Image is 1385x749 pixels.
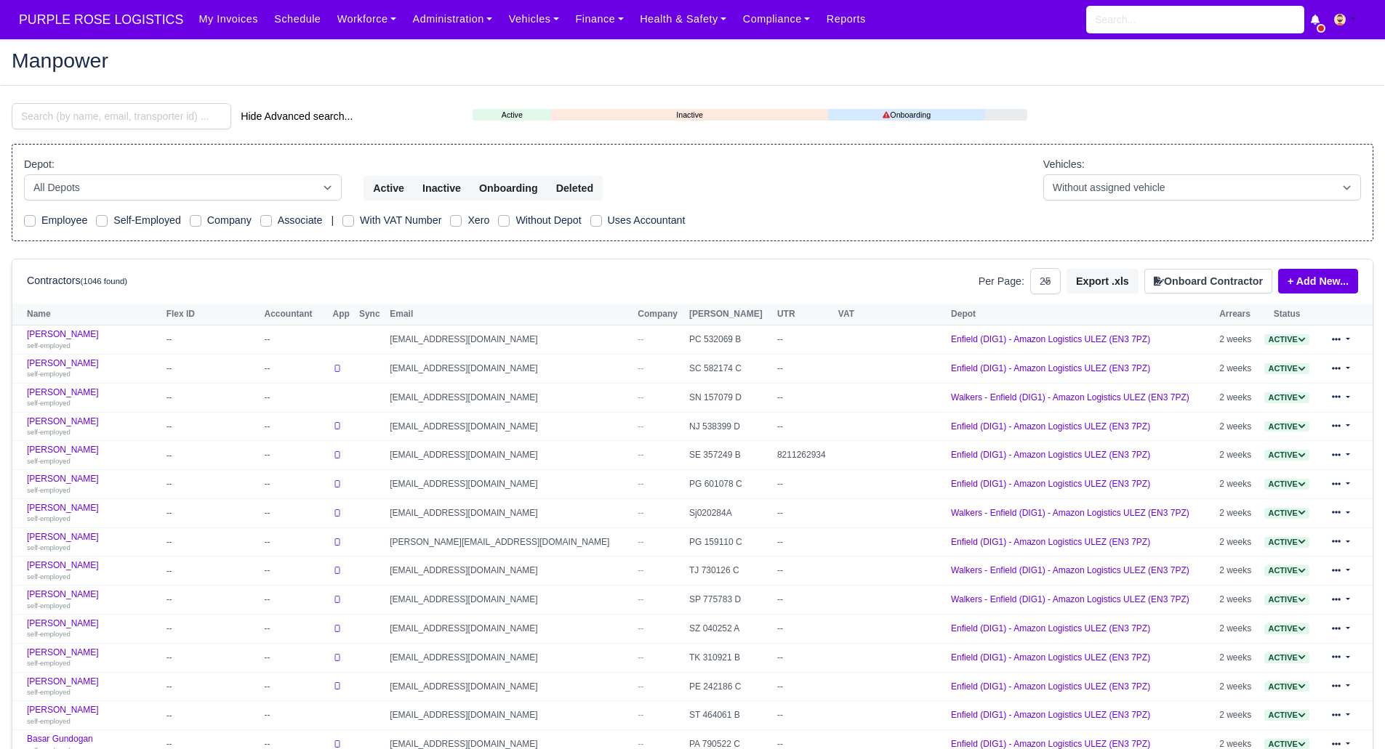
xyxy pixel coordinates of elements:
[473,109,551,121] a: Active
[163,498,261,527] td: --
[163,325,261,355] td: --
[1264,421,1309,432] a: Active
[163,383,261,412] td: --
[951,565,1189,575] a: Walkers - Enfield (DIG1) - Amazon Logistics ULEZ (EN3 7PZ)
[686,355,774,384] td: SC 582174 C
[329,304,356,325] th: App
[774,615,835,644] td: --
[24,156,55,173] label: Depot:
[1216,643,1258,672] td: 2 weeks
[386,441,634,470] td: [EMAIL_ADDRESS][DOMAIN_NAME]
[27,341,71,349] small: self-employed
[404,5,500,33] a: Administration
[774,643,835,672] td: --
[638,508,643,518] span: --
[1216,615,1258,644] td: 2 weeks
[356,304,386,325] th: Sync
[1216,412,1258,441] td: 2 weeks
[163,615,261,644] td: --
[686,556,774,586] td: TJ 730126 C
[1264,710,1309,721] span: Active
[1264,334,1309,345] span: Active
[951,479,1150,489] a: Enfield (DIG1) - Amazon Logistics ULEZ (EN3 7PZ)
[1264,450,1309,461] span: Active
[260,615,329,644] td: --
[638,537,643,547] span: --
[951,623,1150,633] a: Enfield (DIG1) - Amazon Logistics ULEZ (EN3 7PZ)
[1216,527,1258,556] td: 2 weeks
[27,416,159,437] a: [PERSON_NAME] self-employed
[774,412,835,441] td: --
[27,387,159,408] a: [PERSON_NAME] self-employed
[686,527,774,556] td: PG 159110 C
[774,498,835,527] td: --
[266,5,329,33] a: Schedule
[1264,508,1309,519] span: Active
[12,5,190,34] span: PURPLE ROSE LOGISTICS
[774,325,835,355] td: --
[163,672,261,701] td: --
[41,212,87,229] label: Employee
[27,659,71,667] small: self-employed
[515,212,581,229] label: Without Depot
[638,392,643,402] span: --
[27,543,71,551] small: self-employed
[1312,679,1385,749] div: Chat Widget
[951,421,1150,432] a: Enfield (DIG1) - Amazon Logistics ULEZ (EN3 7PZ)
[27,560,159,581] a: [PERSON_NAME] self-employed
[1216,470,1258,499] td: 2 weeks
[27,428,71,436] small: self-employed
[951,450,1150,460] a: Enfield (DIG1) - Amazon Logistics ULEZ (EN3 7PZ)
[686,412,774,441] td: NJ 538399 D
[12,103,231,129] input: Search (by name, email, transporter id) ...
[1264,710,1309,720] a: Active
[27,532,159,553] a: [PERSON_NAME] self-employed
[1264,537,1309,547] a: Active
[1272,269,1358,293] div: + Add New...
[951,508,1189,518] a: Walkers - Enfield (DIG1) - Amazon Logistics ULEZ (EN3 7PZ)
[364,176,414,201] button: Active
[260,412,329,441] td: --
[278,212,323,229] label: Associate
[27,474,159,495] a: [PERSON_NAME] self-employed
[638,623,643,633] span: --
[27,370,71,378] small: self-employed
[634,304,686,325] th: Company
[638,565,643,575] span: --
[1,39,1384,86] div: Manpower
[638,334,643,344] span: --
[329,5,405,33] a: Workforce
[386,470,634,499] td: [EMAIL_ADDRESS][DOMAIN_NAME]
[1216,498,1258,527] td: 2 weeks
[638,594,643,604] span: --
[951,652,1150,663] a: Enfield (DIG1) - Amazon Logistics ULEZ (EN3 7PZ)
[163,643,261,672] td: --
[947,304,1216,325] th: Depot
[638,710,643,720] span: --
[1264,623,1309,634] span: Active
[735,5,819,33] a: Compliance
[113,212,181,229] label: Self-Employed
[1264,594,1309,604] a: Active
[27,445,159,466] a: [PERSON_NAME] self-employed
[774,383,835,412] td: --
[163,586,261,615] td: --
[1067,269,1139,293] button: Export .xls
[12,50,1373,70] h2: Manpower
[686,643,774,672] td: TK 310921 B
[1264,479,1309,490] span: Active
[1264,392,1309,403] span: Active
[386,701,634,730] td: [EMAIL_ADDRESS][DOMAIN_NAME]
[686,470,774,499] td: PG 601078 C
[951,363,1150,373] a: Enfield (DIG1) - Amazon Logistics ULEZ (EN3 7PZ)
[27,717,71,725] small: self-employed
[27,457,71,465] small: self-employed
[163,527,261,556] td: --
[1264,450,1309,460] a: Active
[951,594,1189,604] a: Walkers - Enfield (DIG1) - Amazon Logistics ULEZ (EN3 7PZ)
[260,556,329,586] td: --
[27,618,159,639] a: [PERSON_NAME] self-employed
[686,304,774,325] th: [PERSON_NAME]
[260,527,329,556] td: --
